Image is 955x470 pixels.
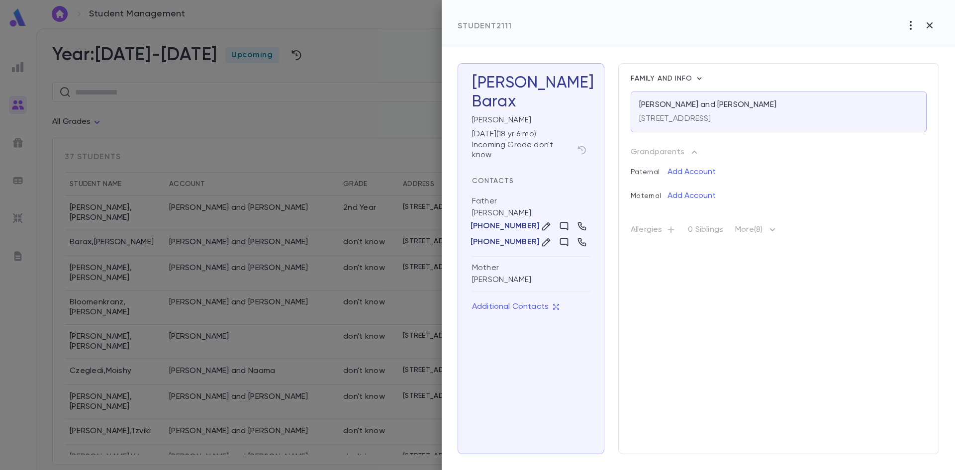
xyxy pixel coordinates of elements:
[472,237,538,247] button: [PHONE_NUMBER]
[631,184,668,200] p: Maternal
[668,164,716,180] button: Add Account
[472,93,590,111] div: Barax
[668,188,716,204] button: Add Account
[472,263,499,273] div: Mother
[688,225,723,239] p: 0 Siblings
[472,302,560,312] p: Additional Contacts
[639,100,776,110] p: [PERSON_NAME] and [PERSON_NAME]
[631,225,676,239] p: Allergies
[631,147,684,157] p: Grandparents
[735,224,778,240] p: More (8)
[472,257,590,291] div: [PERSON_NAME]
[468,125,590,139] div: [DATE] ( 18 yr 6 mo )
[631,144,699,160] button: Grandparents
[471,221,540,231] p: [PHONE_NUMBER]
[458,22,512,30] span: Student 2111
[472,221,538,231] button: [PHONE_NUMBER]
[472,196,497,206] div: Father
[472,140,590,160] div: Incoming Grade don't know
[639,114,711,124] p: [STREET_ADDRESS]
[631,75,694,82] span: Family and info
[472,297,560,316] button: Additional Contacts
[472,178,514,185] span: Contacts
[468,111,590,125] div: [PERSON_NAME]
[472,190,590,257] div: [PERSON_NAME]
[472,74,590,111] h3: [PERSON_NAME]
[471,237,540,247] p: [PHONE_NUMBER]
[631,160,668,176] p: Paternal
